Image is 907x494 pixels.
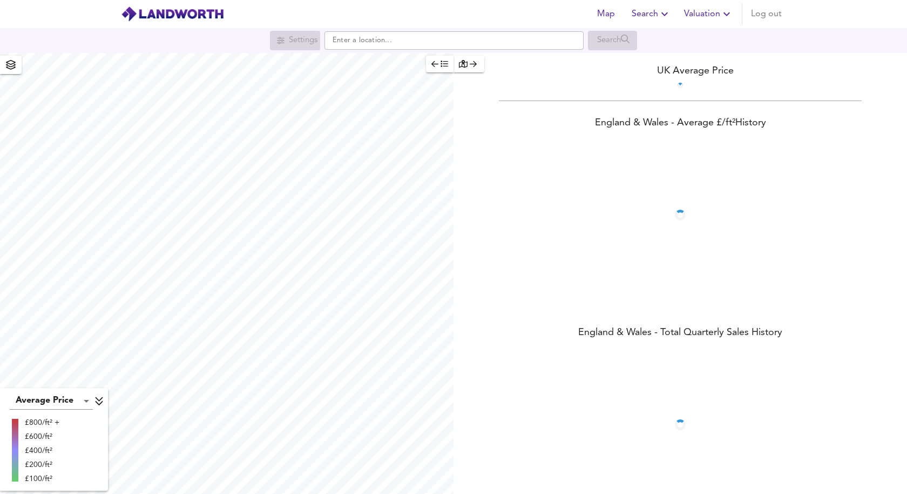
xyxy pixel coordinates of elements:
img: logo [121,6,224,22]
button: Log out [747,3,786,25]
div: Search for a location first or explore the map [270,31,320,50]
span: Log out [751,6,782,22]
button: Valuation [680,3,737,25]
span: Search [632,6,671,22]
div: England & Wales - Total Quarterly Sales History [453,326,907,341]
button: Map [588,3,623,25]
div: £600/ft² [25,431,59,442]
div: £100/ft² [25,473,59,484]
div: £800/ft² + [25,417,59,428]
div: £400/ft² [25,445,59,456]
span: Map [593,6,619,22]
span: Valuation [684,6,733,22]
input: Enter a location... [324,31,584,50]
div: Search for a location first or explore the map [588,31,637,50]
div: England & Wales - Average £/ ft² History [453,116,907,131]
button: Search [627,3,675,25]
div: Average Price [10,392,93,410]
div: UK Average Price [453,64,907,78]
div: £200/ft² [25,459,59,470]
